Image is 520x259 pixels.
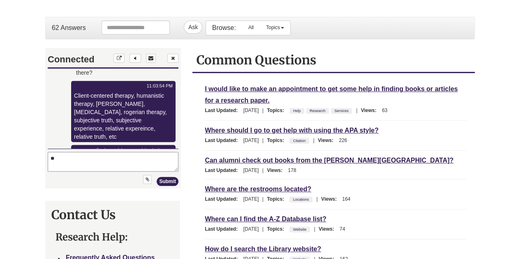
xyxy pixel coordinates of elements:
[243,196,259,202] span: [DATE]
[205,244,321,254] a: How do I search the Library website?
[342,196,350,202] span: 164
[243,138,259,143] span: [DATE]
[354,108,359,113] span: |
[205,156,453,165] a: Can alumni check out books from the [PERSON_NAME][GEOGRAPHIC_DATA]?
[205,108,242,113] span: Last Updated:
[289,108,354,113] ul: Topics:
[308,106,327,115] a: Research
[314,196,320,202] span: |
[289,196,314,202] ul: Topics:
[267,196,288,202] span: Topics:
[321,196,341,202] span: Views:
[243,108,259,113] span: [DATE]
[205,84,458,105] a: I would like to make an appointment to get some help in finding books or articles for a research ...
[111,128,133,138] button: Submit
[361,108,381,113] span: Views:
[205,184,311,194] a: Where are the restrooms located?
[205,226,242,232] span: Last Updated:
[46,48,180,188] iframe: Chat Widget
[260,138,266,143] span: |
[260,196,266,202] span: |
[55,231,128,243] strong: Research Help:
[205,167,242,173] span: Last Updated:
[205,126,379,135] a: Where should I go to get help with using the APA style?
[243,167,259,173] span: [DATE]
[260,21,290,34] a: Topics
[318,138,337,143] span: Views:
[288,167,296,173] span: 178
[292,195,310,204] a: Locations
[333,106,350,115] a: Services
[339,138,347,143] span: 226
[212,23,236,32] p: Browse:
[97,126,106,135] button: Upload File
[205,196,242,202] span: Last Updated:
[289,138,311,143] ul: Topics:
[260,167,266,173] span: |
[52,23,86,32] p: 62 Answers
[267,108,288,113] span: Topics:
[382,108,387,113] span: 63
[292,225,307,234] a: Website
[242,21,260,34] a: All
[260,108,266,113] span: |
[45,48,180,188] div: Chat Widget
[267,226,288,232] span: Topics:
[292,136,307,145] a: Citation
[292,106,302,115] a: Help
[289,226,312,232] ul: Topics:
[184,21,202,34] button: Ask
[267,138,288,143] span: Topics:
[196,52,471,68] h2: Common Questions
[312,226,317,232] span: |
[319,226,338,232] span: Views:
[205,214,326,224] a: Where can I find the A-Z Database list?
[205,138,242,143] span: Last Updated:
[340,226,345,232] span: 74
[243,226,259,232] span: [DATE]
[51,207,174,222] h2: Contact Us
[311,138,317,143] span: |
[267,167,287,173] span: Views:
[260,226,266,232] span: |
